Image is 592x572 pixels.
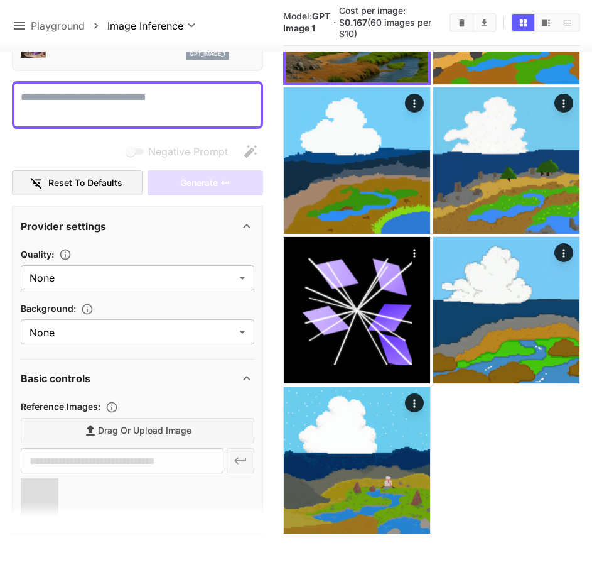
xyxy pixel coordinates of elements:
div: Actions [405,393,424,412]
img: 2Q== [284,387,430,534]
div: Actions [405,243,424,262]
b: 0.167 [345,17,367,28]
div: Provider settings [21,211,254,241]
b: GPT Image 1 [283,11,330,33]
div: Actions [554,243,573,262]
button: Show images in grid view [512,14,534,31]
div: Basic controls [21,363,254,393]
span: Quality : [21,249,54,260]
button: Reset to defaults [12,170,143,196]
span: Model: [283,11,330,33]
button: Upload a reference image to guide the result. This is needed for Image-to-Image or Inpainting. Su... [100,401,123,414]
nav: breadcrumb [31,18,107,33]
p: gpt_image_1 [190,50,225,58]
span: None [30,271,234,286]
p: Provider settings [21,219,106,234]
span: Image Inference [107,18,183,33]
button: Download All [473,14,495,31]
div: Show images in grid viewShow images in video viewShow images in list view [511,13,580,32]
div: Actions [554,94,573,113]
div: Clear ImagesDownload All [449,13,497,32]
img: 9k= [284,87,430,234]
span: Negative Prompt [148,144,228,159]
button: Show images in video view [535,14,557,31]
span: Negative prompts are not compatible with the selected model. [123,144,238,160]
img: Z [433,87,579,234]
span: Reference Images : [21,401,100,412]
p: · [333,15,336,30]
button: Show images in list view [557,14,579,31]
button: Clear Images [451,14,473,31]
span: Cost per image: $ (60 images per $10) [339,5,431,39]
img: Z [433,237,579,383]
a: Playground [31,18,85,33]
div: Actions [405,94,424,113]
span: None [30,325,234,340]
span: Background : [21,303,76,314]
p: Basic controls [21,371,90,386]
